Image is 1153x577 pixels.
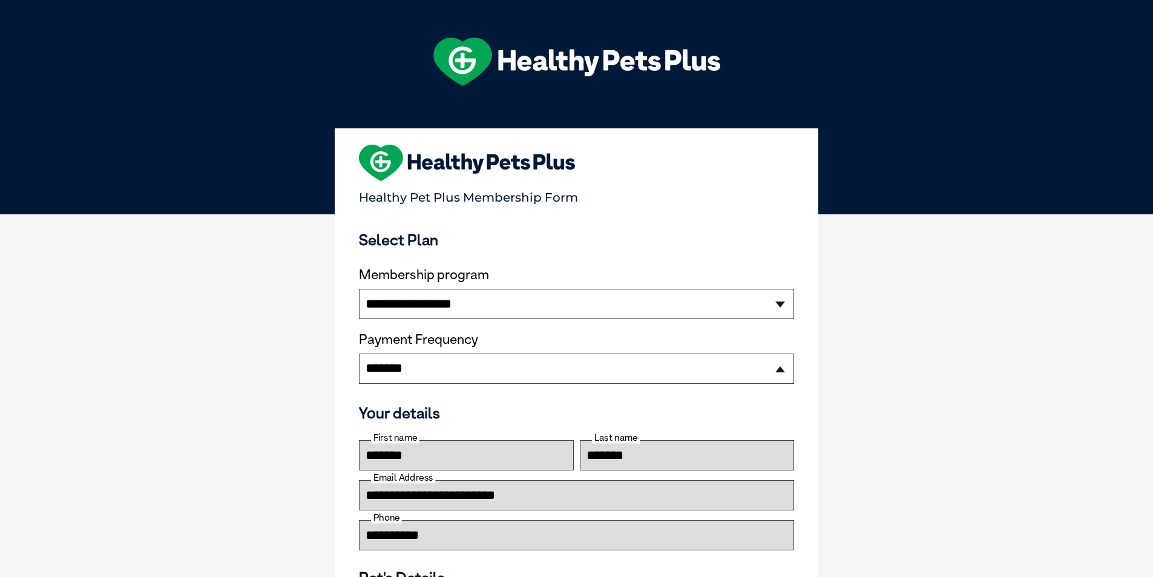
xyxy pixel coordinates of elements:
[359,404,794,422] h3: Your details
[359,231,794,249] h3: Select Plan
[359,185,794,205] p: Healthy Pet Plus Membership Form
[359,145,575,181] img: heart-shape-hpp-logo-large.png
[433,38,720,86] img: hpp-logo-landscape-green-white.png
[359,267,794,283] label: Membership program
[371,432,419,443] label: First name
[371,512,402,523] label: Phone
[592,432,640,443] label: Last name
[371,472,435,483] label: Email Address
[359,332,478,348] label: Payment Frequency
